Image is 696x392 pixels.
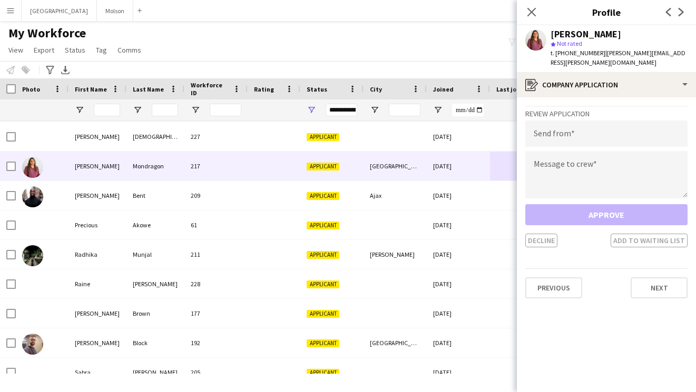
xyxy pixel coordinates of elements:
div: Munjal [126,240,184,269]
button: Open Filter Menu [370,105,379,115]
span: Photo [22,85,40,93]
div: [PERSON_NAME] [68,328,126,357]
span: Applicant [307,369,339,377]
span: Joined [433,85,454,93]
div: [PERSON_NAME] [126,358,184,387]
span: Applicant [307,192,339,200]
div: [DATE] [427,328,490,357]
span: Last job [496,85,520,93]
button: [GEOGRAPHIC_DATA] [22,1,97,21]
img: Peter Bent [22,186,43,207]
span: View [8,45,23,55]
div: [PERSON_NAME] [68,181,126,210]
input: City Filter Input [389,104,420,116]
div: 211 [184,240,248,269]
div: [PERSON_NAME] [68,299,126,328]
div: [PERSON_NAME] [126,269,184,298]
div: [DATE] [427,122,490,151]
div: Brown [126,299,184,328]
a: Comms [113,43,145,57]
div: [DATE] [427,240,490,269]
h3: Review Application [525,109,688,118]
div: Ajax [364,181,427,210]
button: Next [631,277,688,298]
div: 209 [184,181,248,210]
input: Last Name Filter Input [152,104,178,116]
span: | [PERSON_NAME][EMAIL_ADDRESS][PERSON_NAME][DOMAIN_NAME] [551,49,685,66]
div: [GEOGRAPHIC_DATA] [364,328,427,357]
div: 205 [184,358,248,387]
button: Molson [97,1,133,21]
div: 227 [184,122,248,151]
img: Pamela Mondragon [22,157,43,178]
div: [PERSON_NAME] [364,240,427,269]
app-action-btn: Export XLSX [59,64,72,76]
span: Export [34,45,54,55]
div: 228 [184,269,248,298]
div: [DATE] [427,210,490,239]
div: [PERSON_NAME] [551,29,621,39]
div: Raine [68,269,126,298]
div: [DATE] [427,358,490,387]
div: [DATE] [427,152,490,180]
input: Joined Filter Input [452,104,484,116]
img: Radhika Munjal [22,245,43,266]
button: Open Filter Menu [307,105,316,115]
button: Open Filter Menu [75,105,84,115]
button: Open Filter Menu [433,105,443,115]
span: Applicant [307,163,339,170]
button: Previous [525,277,582,298]
div: Akowe [126,210,184,239]
div: Precious [68,210,126,239]
span: My Workforce [8,25,86,41]
span: Status [65,45,85,55]
span: Applicant [307,280,339,288]
div: 177 [184,299,248,328]
span: t. [PHONE_NUMBER] [551,49,605,57]
span: Status [307,85,327,93]
div: 217 [184,152,248,180]
div: [DEMOGRAPHIC_DATA] [126,122,184,151]
span: City [370,85,382,93]
input: Workforce ID Filter Input [210,104,241,116]
span: Applicant [307,133,339,141]
div: [DATE] [427,181,490,210]
div: Mondragon [126,152,184,180]
span: Applicant [307,222,339,229]
span: Applicant [307,310,339,318]
span: Applicant [307,251,339,259]
span: Tag [96,45,107,55]
a: View [4,43,27,57]
img: Ryan Block [22,334,43,355]
div: [DATE] [427,299,490,328]
div: Sabra [68,358,126,387]
button: Open Filter Menu [133,105,142,115]
app-action-btn: Advanced filters [44,64,56,76]
span: First Name [75,85,107,93]
span: Comms [117,45,141,55]
span: Workforce ID [191,81,229,97]
div: 192 [184,328,248,357]
div: 61 [184,210,248,239]
span: Applicant [307,339,339,347]
a: Status [61,43,90,57]
a: Tag [92,43,111,57]
div: [PERSON_NAME] [68,122,126,151]
span: Last Name [133,85,164,93]
input: First Name Filter Input [94,104,120,116]
div: [DATE] [427,269,490,298]
div: Block [126,328,184,357]
span: Not rated [557,39,582,47]
span: Rating [254,85,274,93]
h3: Profile [517,5,696,19]
div: [PERSON_NAME] [68,152,126,180]
div: [GEOGRAPHIC_DATA] [364,152,427,180]
div: Company application [517,72,696,97]
div: Bent [126,181,184,210]
a: Export [30,43,58,57]
div: Radhika [68,240,126,269]
button: Open Filter Menu [191,105,200,115]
